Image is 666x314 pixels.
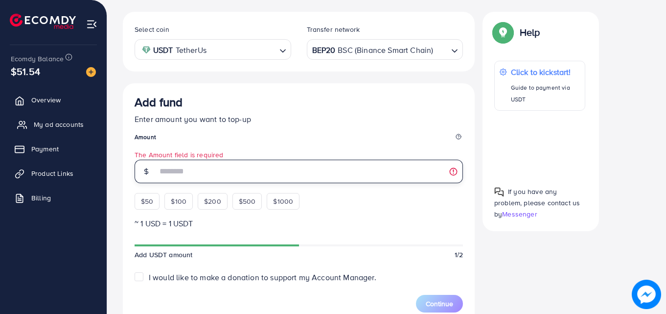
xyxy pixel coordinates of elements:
small: The Amount field is required [135,150,463,160]
button: Continue [416,295,463,313]
img: image [632,280,661,309]
span: $51.54 [11,64,40,78]
a: Overview [7,90,99,110]
span: Messenger [502,209,537,219]
div: Search for option [307,39,463,59]
span: Billing [31,193,51,203]
input: Search for option [434,42,447,57]
label: Transfer network [307,24,360,34]
span: Continue [426,299,453,309]
span: Product Links [31,169,73,178]
img: Popup guide [494,24,512,41]
span: $50 [141,196,153,206]
span: $500 [239,196,256,206]
p: Enter amount you want to top-up [135,113,463,125]
strong: BEP20 [312,43,336,57]
span: Add USDT amount [135,250,192,260]
a: My ad accounts [7,115,99,134]
a: Payment [7,139,99,159]
span: BSC (Binance Smart Chain) [338,43,433,57]
a: Billing [7,188,99,208]
span: $1000 [273,196,293,206]
img: image [86,67,96,77]
div: Search for option [135,39,291,59]
span: I would like to make a donation to support my Account Manager. [149,272,376,283]
h3: Add fund [135,95,183,109]
span: 1/2 [455,250,463,260]
p: Help [520,26,540,38]
img: Popup guide [494,187,504,197]
img: coin [142,46,151,54]
span: Payment [31,144,59,154]
p: ~ 1 USD = 1 USDT [135,217,463,229]
span: Overview [31,95,61,105]
img: menu [86,19,97,30]
span: My ad accounts [34,120,84,129]
img: logo [10,14,76,29]
p: Guide to payment via USDT [511,82,580,105]
a: Product Links [7,164,99,183]
span: $200 [204,196,221,206]
p: Click to kickstart! [511,66,580,78]
input: Search for option [209,42,276,57]
legend: Amount [135,133,463,145]
span: If you have any problem, please contact us by [494,187,580,219]
strong: USDT [153,43,173,57]
span: Ecomdy Balance [11,54,64,64]
span: TetherUs [176,43,207,57]
label: Select coin [135,24,169,34]
span: $100 [171,196,186,206]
